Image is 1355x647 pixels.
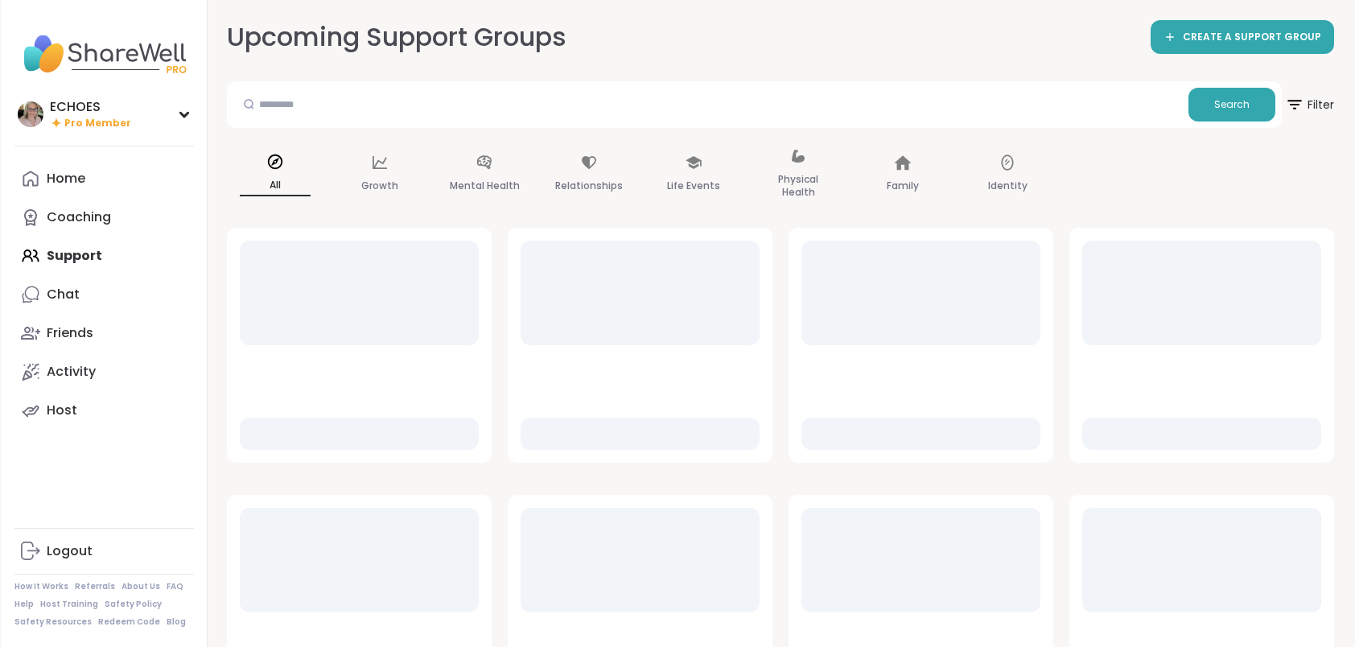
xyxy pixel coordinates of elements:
div: Coaching [47,208,111,226]
div: Host [47,402,77,419]
a: About Us [121,581,160,592]
p: All [240,175,311,196]
div: Activity [47,363,96,381]
p: Growth [361,176,398,196]
div: ECHOES [50,98,131,116]
span: Pro Member [64,117,131,130]
div: Logout [47,542,93,560]
span: Filter [1285,85,1334,124]
a: Coaching [14,198,194,237]
a: Redeem Code [98,616,160,628]
div: Home [47,170,85,188]
a: Blog [167,616,186,628]
h2: Upcoming Support Groups [227,19,566,56]
p: Life Events [667,176,720,196]
button: Search [1188,88,1275,122]
span: Search [1214,97,1250,112]
div: Chat [47,286,80,303]
a: Safety Resources [14,616,92,628]
p: Family [887,176,919,196]
a: FAQ [167,581,183,592]
a: Friends [14,314,194,352]
img: ECHOES [18,101,43,127]
a: Logout [14,532,194,571]
a: Referrals [75,581,115,592]
a: Help [14,599,34,610]
p: Mental Health [450,176,520,196]
p: Physical Health [763,170,834,202]
button: Filter [1285,81,1334,128]
p: Relationships [555,176,623,196]
a: Safety Policy [105,599,162,610]
a: Host Training [40,599,98,610]
a: Chat [14,275,194,314]
a: Activity [14,352,194,391]
a: How It Works [14,581,68,592]
p: Identity [988,176,1028,196]
a: Home [14,159,194,198]
img: ShareWell Nav Logo [14,26,194,82]
a: CREATE A SUPPORT GROUP [1151,20,1334,54]
span: CREATE A SUPPORT GROUP [1183,31,1321,44]
div: Friends [47,324,93,342]
a: Host [14,391,194,430]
